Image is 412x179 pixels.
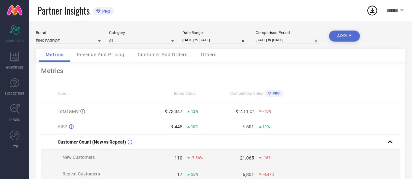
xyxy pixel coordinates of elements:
[230,91,263,96] span: Competitors Value
[329,31,360,42] button: APPLY
[12,144,18,148] span: FWD
[109,31,174,35] div: Category
[263,156,271,160] span: -16%
[175,155,182,160] div: 110
[174,91,195,96] span: Brand Value
[182,31,248,35] div: Date Range
[201,52,217,57] span: Others
[36,31,101,35] div: Brand
[240,155,254,160] div: 21,065
[58,109,79,114] span: Total GMV
[41,67,400,75] div: Metrics
[242,124,254,129] div: ₹ 601
[271,91,280,96] span: PRO
[9,117,20,122] span: TRENDS
[37,4,90,17] span: Partner Insights
[77,52,124,57] span: Revenue And Pricing
[63,155,95,160] span: New Customers
[366,5,378,16] div: Open download list
[58,139,126,145] span: Customer Count (New vs Repeat)
[63,171,100,176] span: Repeat Customers
[5,91,25,96] span: SUGGESTIONS
[138,52,188,57] span: Customer And Orders
[191,156,203,160] span: -7.56%
[191,109,198,114] span: 12%
[235,109,254,114] div: ₹ 2.11 Cr
[263,172,275,177] span: -4.47%
[256,37,321,44] input: Select comparison period
[243,172,254,177] div: 6,851
[58,92,68,96] span: Name
[164,109,182,114] div: ₹ 73,347
[6,65,24,70] span: WORKSPACE
[182,37,248,44] input: Select date range
[171,124,182,129] div: ₹ 445
[101,9,110,14] span: PRO
[5,38,24,43] span: SCORECARDS
[256,31,321,35] div: Comparison Period
[46,52,64,57] span: Metrics
[263,124,270,129] span: 11%
[58,124,67,129] span: AISP
[177,172,182,177] div: 17
[263,109,271,114] span: -15%
[191,124,198,129] span: 10%
[191,172,198,177] span: 55%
